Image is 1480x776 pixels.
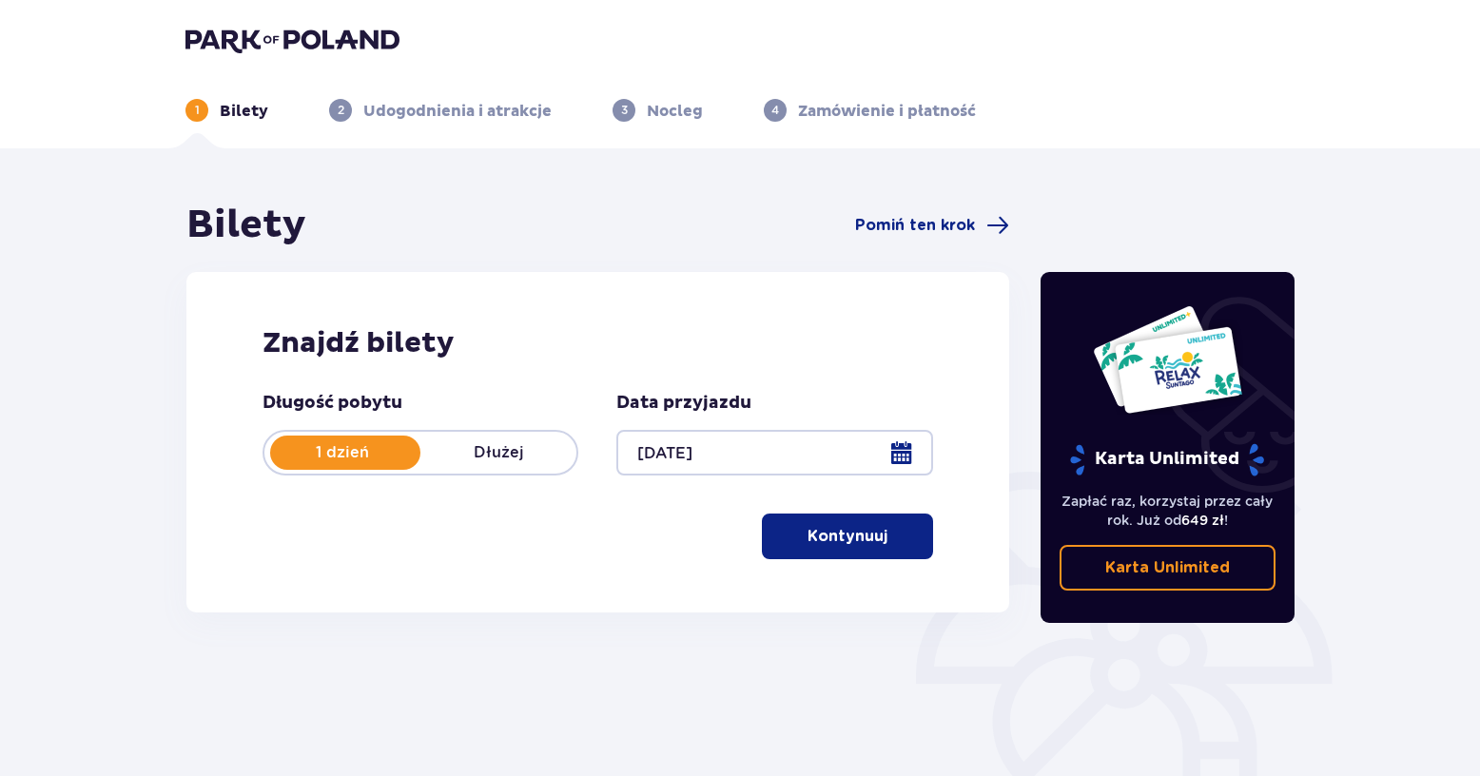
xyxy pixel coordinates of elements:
h1: Bilety [186,202,306,249]
p: Data przyjazdu [616,392,751,415]
p: Kontynuuj [808,526,887,547]
p: 2 [338,102,344,119]
a: Karta Unlimited [1060,545,1276,591]
h2: Znajdź bilety [263,325,933,361]
div: 4Zamówienie i płatność [764,99,976,122]
button: Kontynuuj [762,514,933,559]
p: Udogodnienia i atrakcje [363,101,552,122]
p: Karta Unlimited [1105,557,1230,578]
p: 1 [195,102,200,119]
p: 3 [621,102,628,119]
img: Dwie karty całoroczne do Suntago z napisem 'UNLIMITED RELAX', na białym tle z tropikalnymi liśćmi... [1092,304,1243,415]
div: 2Udogodnienia i atrakcje [329,99,552,122]
p: Długość pobytu [263,392,402,415]
p: 1 dzień [264,442,420,463]
div: 1Bilety [185,99,268,122]
p: Karta Unlimited [1068,443,1266,476]
p: Nocleg [647,101,703,122]
p: Zapłać raz, korzystaj przez cały rok. Już od ! [1060,492,1276,530]
div: 3Nocleg [613,99,703,122]
span: 649 zł [1181,513,1224,528]
p: Bilety [220,101,268,122]
span: Pomiń ten krok [855,215,975,236]
p: Dłużej [420,442,576,463]
img: Park of Poland logo [185,27,399,53]
p: Zamówienie i płatność [798,101,976,122]
p: 4 [771,102,779,119]
a: Pomiń ten krok [855,214,1009,237]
